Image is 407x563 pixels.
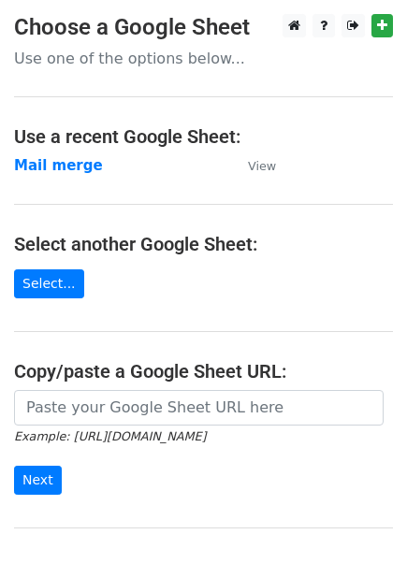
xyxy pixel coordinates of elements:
[313,473,407,563] iframe: Chat Widget
[14,390,384,426] input: Paste your Google Sheet URL here
[14,466,62,495] input: Next
[14,429,206,443] small: Example: [URL][DOMAIN_NAME]
[14,49,393,68] p: Use one of the options below...
[14,269,84,298] a: Select...
[229,157,276,174] a: View
[14,157,103,174] a: Mail merge
[14,360,393,383] h4: Copy/paste a Google Sheet URL:
[14,233,393,255] h4: Select another Google Sheet:
[14,125,393,148] h4: Use a recent Google Sheet:
[248,159,276,173] small: View
[14,14,393,41] h3: Choose a Google Sheet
